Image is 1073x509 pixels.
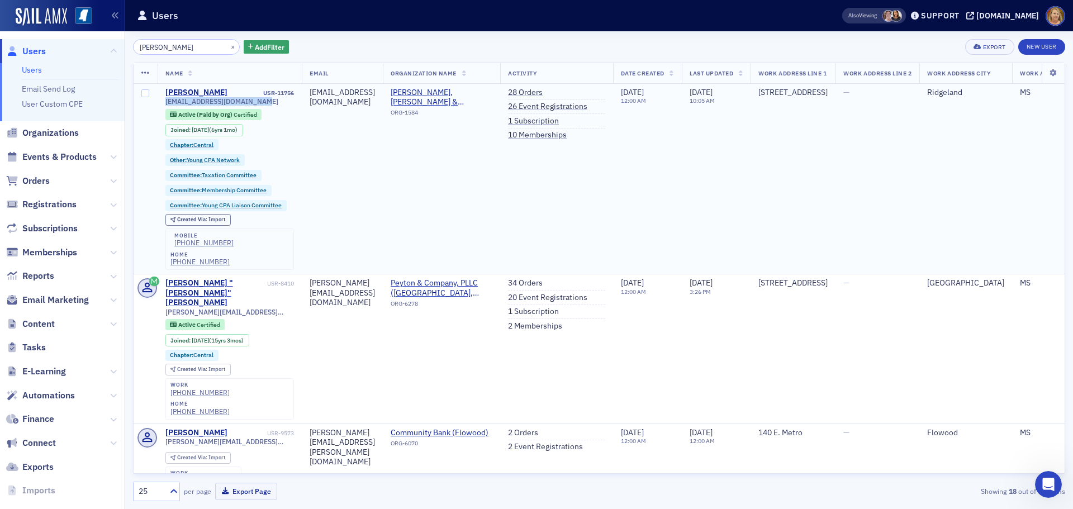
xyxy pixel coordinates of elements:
a: 28 Orders [508,88,543,98]
a: 2 Memberships [508,321,562,331]
a: 34 Orders [508,278,543,288]
a: 2 Event Registrations [508,442,583,452]
a: 1 Subscription [508,116,559,126]
span: Created Via : [177,365,208,373]
span: [DATE] [690,87,713,97]
span: Certified [197,321,220,329]
span: Profile [1046,6,1065,26]
div: [PERSON_NAME] "[PERSON_NAME]" [PERSON_NAME] [165,278,265,308]
div: ORG-6278 [391,300,492,311]
div: [STREET_ADDRESS] [758,88,828,98]
span: Created Via : [177,216,208,223]
input: Search… [133,39,240,55]
strong: 18 [1006,486,1018,496]
a: Exports [6,461,54,473]
h1: Users [152,9,178,22]
div: [EMAIL_ADDRESS][DOMAIN_NAME] [310,88,375,107]
a: [PERSON_NAME] [165,428,227,438]
a: Users [22,65,42,75]
label: per page [184,486,211,496]
a: Other:Young CPA Network [170,156,240,164]
div: Close [196,4,216,25]
a: [PHONE_NUMBER] [170,407,230,416]
a: 20 Event Registrations [508,293,587,303]
span: [EMAIL_ADDRESS][DOMAIN_NAME] [165,97,278,106]
div: Other: [165,154,245,165]
time: 12:00 AM [690,437,715,445]
h1: SailAMX [54,6,91,14]
img: SailAMX [75,7,92,25]
a: 1 Subscription [508,307,559,317]
span: — [843,427,849,437]
span: [DATE] [621,427,644,437]
a: Subscriptions [6,222,78,235]
a: Peyton & Company, PLLC ([GEOGRAPHIC_DATA], [GEOGRAPHIC_DATA]) [391,278,492,298]
span: Organization Name [391,69,457,77]
a: Email Send Log [22,84,75,94]
div: mobile [174,232,234,239]
div: [PERSON_NAME][EMAIL_ADDRESS][PERSON_NAME][DOMAIN_NAME] [310,428,375,467]
div: Joined: 2019-07-25 00:00:00 [165,124,243,136]
span: Active [178,321,197,329]
button: Send a message… [192,361,210,379]
span: Carr, Riggs & Ingram, LLC (Ridgeland) [391,88,492,107]
div: Active: Active: Certified [165,319,225,330]
p: Under 15 minutes [63,14,129,25]
span: [DATE] [690,278,713,288]
span: Work Address Line 1 [758,69,827,77]
a: Tasks [6,341,46,354]
img: SailAMX [16,8,67,26]
div: ORG-1584 [391,109,492,120]
div: Ridgeland [927,88,1004,98]
span: Chapter : [170,141,193,149]
div: Chapter: [165,139,219,150]
a: 10 Memberships [508,130,567,140]
div: [GEOGRAPHIC_DATA] [927,278,1004,288]
span: [DATE] [192,336,209,344]
a: User Custom CPE [22,99,83,109]
a: [PHONE_NUMBER] [170,388,230,397]
div: USR-11756 [229,89,294,97]
div: Created Via: Import [165,452,231,464]
span: Certified [234,111,257,118]
span: — [843,87,849,97]
a: Imports [6,484,55,497]
div: work [170,382,230,388]
span: Work Address Line 2 [843,69,911,77]
span: Joined : [170,337,192,344]
span: Events & Products [22,151,97,163]
a: Email Marketing [6,294,89,306]
time: 12:00 AM [621,97,646,104]
span: Committee : [170,171,202,179]
button: go back [7,4,29,26]
a: Automations [6,389,75,402]
span: Organizations [22,127,79,139]
button: [DOMAIN_NAME] [966,12,1043,20]
span: Registrations [22,198,77,211]
span: Exports [22,461,54,473]
div: work [170,470,230,477]
span: Other : [170,156,187,164]
span: Joined : [170,126,192,134]
span: Reports [22,270,54,282]
a: Committee:Taxation Committee [170,172,257,179]
span: Committee : [170,201,202,209]
span: Tasks [22,341,46,354]
span: Community Bank (Flowood) [391,428,492,438]
a: 26 Event Registrations [508,102,587,112]
div: home [170,401,230,407]
div: [STREET_ADDRESS] [758,278,828,288]
span: Memberships [22,246,77,259]
span: Imports [22,484,55,497]
div: ORG-6070 [391,440,492,451]
textarea: Message… [10,320,214,361]
div: Export [983,44,1006,50]
a: Orders [6,175,50,187]
span: Created Via : [177,454,208,461]
span: Noma Burge [890,10,902,22]
a: Active (Paid by Org) Certified [170,111,257,118]
span: Viewing [848,12,877,20]
a: Finance [6,413,54,425]
button: Home [175,4,196,26]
